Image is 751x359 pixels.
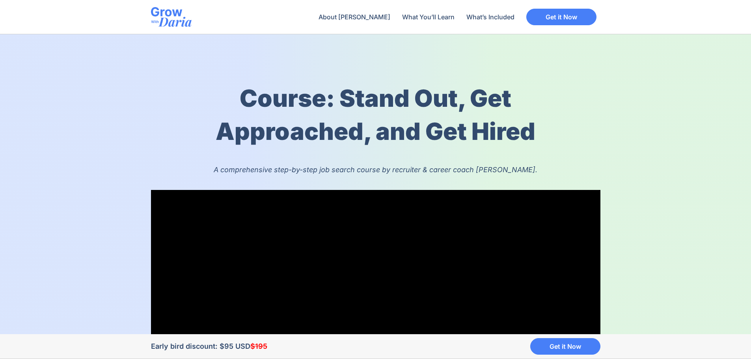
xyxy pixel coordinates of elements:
[190,82,562,148] h1: Course: Stand Out, Get Approached, and Get Hired
[530,338,600,355] a: Get it Now
[214,166,537,174] i: A comprehensive step-by-step job search course by recruiter & career coach [PERSON_NAME].
[550,343,581,350] span: Get it Now
[398,8,458,26] a: What You’ll Learn
[315,8,518,26] nav: Menu
[526,9,596,25] a: Get it Now
[151,341,278,351] div: Early bird discount: $95 USD
[250,342,267,350] del: $195
[462,8,518,26] a: What’s Included
[546,14,577,20] span: Get it Now
[315,8,394,26] a: About [PERSON_NAME]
